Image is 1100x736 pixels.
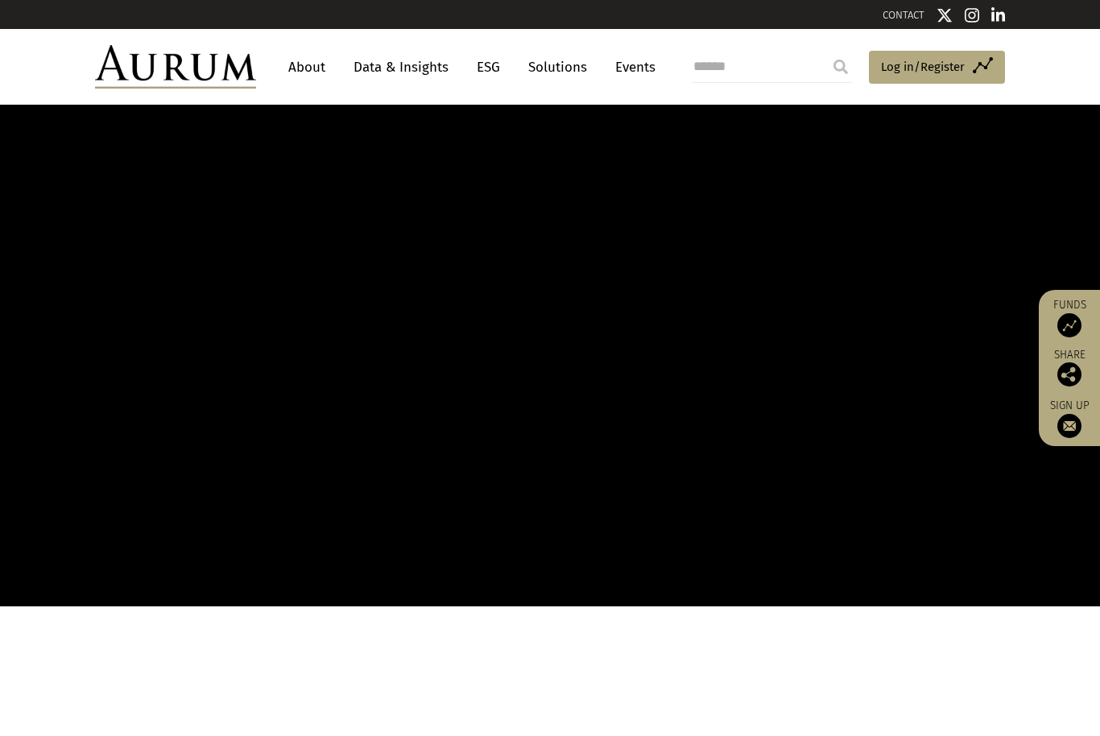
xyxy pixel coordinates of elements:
a: Sign up [1047,399,1092,438]
img: Instagram icon [965,7,979,23]
img: Twitter icon [937,7,953,23]
img: Access Funds [1057,313,1081,337]
a: Log in/Register [869,51,1005,85]
a: Funds [1047,298,1092,337]
div: Share [1047,349,1092,387]
a: Events [607,52,655,82]
img: Aurum [95,45,256,89]
img: Linkedin icon [991,7,1006,23]
img: Sign up to our newsletter [1057,414,1081,438]
span: Log in/Register [881,57,965,76]
a: ESG [469,52,508,82]
img: Share this post [1057,362,1081,387]
input: Submit [825,51,857,83]
a: About [280,52,333,82]
a: Data & Insights [345,52,457,82]
a: Solutions [520,52,595,82]
a: CONTACT [883,9,924,21]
